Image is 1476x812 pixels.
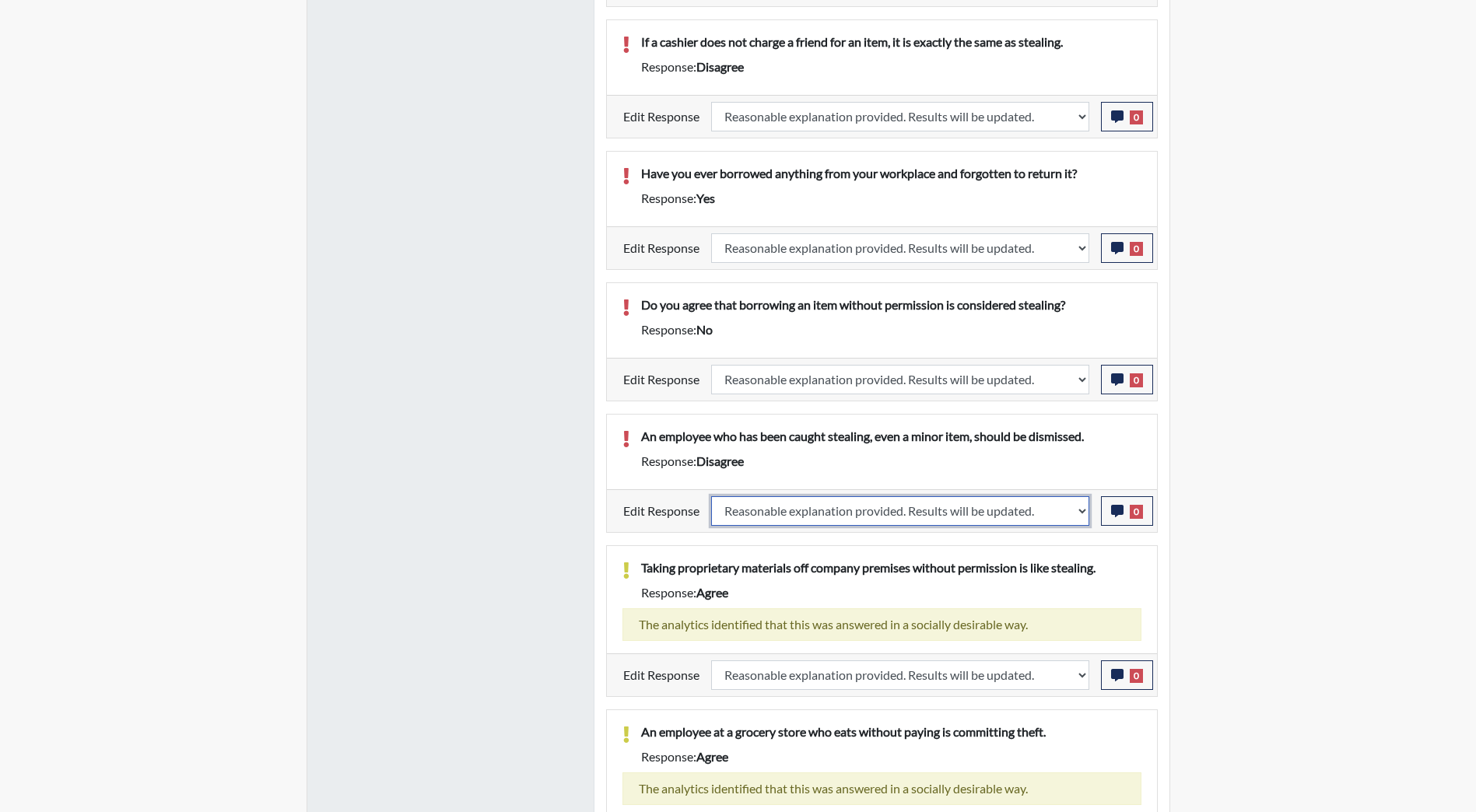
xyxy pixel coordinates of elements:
button: 0 [1101,233,1153,263]
p: If a cashier does not charge a friend for an item, it is exactly the same as stealing. [641,33,1141,51]
span: no [696,322,713,337]
p: Have you ever borrowed anything from your workplace and forgotten to return it? [641,164,1141,183]
label: Edit Response [623,660,699,690]
p: Do you agree that borrowing an item without permission is considered stealing? [641,296,1141,314]
span: 0 [1130,242,1143,256]
span: 0 [1130,373,1143,387]
span: 0 [1130,669,1143,683]
div: Response: [629,747,1153,766]
span: agree [696,749,728,764]
div: Update the test taker's response, the change might impact the score [699,102,1101,131]
label: Edit Response [623,496,699,526]
p: An employee who has been caught stealing, even a minor item, should be dismissed. [641,427,1141,446]
div: Response: [629,452,1153,471]
div: Update the test taker's response, the change might impact the score [699,496,1101,526]
p: An employee at a grocery store who eats without paying is committing theft. [641,723,1141,741]
span: disagree [696,59,744,74]
div: Update the test taker's response, the change might impact the score [699,233,1101,263]
span: yes [696,191,715,205]
div: Response: [629,58,1153,76]
span: agree [696,585,728,600]
button: 0 [1101,496,1153,526]
p: Taking proprietary materials off company premises without permission is like stealing. [641,558,1141,577]
div: Response: [629,320,1153,339]
div: Update the test taker's response, the change might impact the score [699,660,1101,690]
button: 0 [1101,365,1153,394]
div: The analytics identified that this was answered in a socially desirable way. [622,772,1141,805]
button: 0 [1101,102,1153,131]
label: Edit Response [623,365,699,394]
div: The analytics identified that this was answered in a socially desirable way. [622,608,1141,641]
span: 0 [1130,110,1143,124]
div: Response: [629,583,1153,602]
span: 0 [1130,505,1143,519]
span: disagree [696,453,744,468]
div: Response: [629,189,1153,208]
label: Edit Response [623,233,699,263]
button: 0 [1101,660,1153,690]
label: Edit Response [623,102,699,131]
div: Update the test taker's response, the change might impact the score [699,365,1101,394]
